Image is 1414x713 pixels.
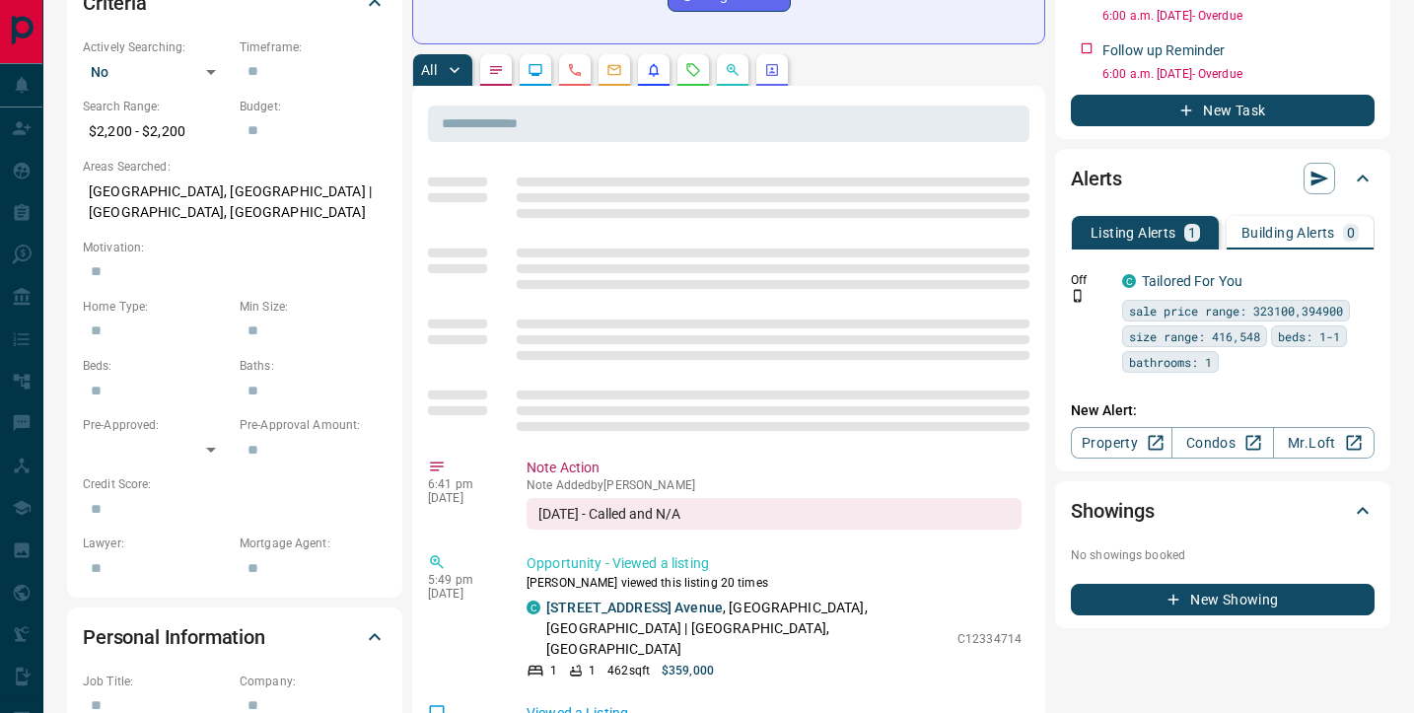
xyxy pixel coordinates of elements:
[1071,155,1375,202] div: Alerts
[1142,273,1242,289] a: Tailored For You
[1071,584,1375,615] button: New Showing
[589,662,596,679] p: 1
[1071,427,1172,459] a: Property
[240,298,387,316] p: Min Size:
[421,63,437,77] p: All
[83,176,387,229] p: [GEOGRAPHIC_DATA], [GEOGRAPHIC_DATA] | [GEOGRAPHIC_DATA], [GEOGRAPHIC_DATA]
[527,458,1022,478] p: Note Action
[240,535,387,552] p: Mortgage Agent:
[1273,427,1375,459] a: Mr.Loft
[1129,326,1260,346] span: size range: 416,548
[240,98,387,115] p: Budget:
[725,62,741,78] svg: Opportunities
[1188,226,1196,240] p: 1
[83,239,387,256] p: Motivation:
[1071,495,1155,527] h2: Showings
[1171,427,1273,459] a: Condos
[1129,301,1343,321] span: sale price range: 323100,394900
[488,62,504,78] svg: Notes
[1102,40,1225,61] p: Follow up Reminder
[546,600,723,615] a: [STREET_ADDRESS] Avenue
[662,662,714,679] p: $359,000
[83,621,265,653] h2: Personal Information
[83,56,230,88] div: No
[1122,274,1136,288] div: condos.ca
[1091,226,1176,240] p: Listing Alerts
[957,630,1022,648] p: C12334714
[1071,487,1375,535] div: Showings
[83,115,230,148] p: $2,200 - $2,200
[1347,226,1355,240] p: 0
[528,62,543,78] svg: Lead Browsing Activity
[240,673,387,690] p: Company:
[1241,226,1335,240] p: Building Alerts
[1102,7,1375,25] p: 6:00 a.m. [DATE] - Overdue
[1071,289,1085,303] svg: Push Notification Only
[83,38,230,56] p: Actively Searching:
[83,98,230,115] p: Search Range:
[527,478,1022,492] p: Note Added by [PERSON_NAME]
[764,62,780,78] svg: Agent Actions
[240,416,387,434] p: Pre-Approval Amount:
[83,673,230,690] p: Job Title:
[83,298,230,316] p: Home Type:
[527,553,1022,574] p: Opportunity - Viewed a listing
[1071,271,1110,289] p: Off
[428,587,497,601] p: [DATE]
[240,357,387,375] p: Baths:
[646,62,662,78] svg: Listing Alerts
[607,662,650,679] p: 462 sqft
[685,62,701,78] svg: Requests
[527,498,1022,530] div: [DATE] - Called and N/A
[83,535,230,552] p: Lawyer:
[83,475,387,493] p: Credit Score:
[527,574,1022,592] p: [PERSON_NAME] viewed this listing 20 times
[1129,352,1212,372] span: bathrooms: 1
[428,491,497,505] p: [DATE]
[428,477,497,491] p: 6:41 pm
[83,416,230,434] p: Pre-Approved:
[428,573,497,587] p: 5:49 pm
[527,601,540,614] div: condos.ca
[1071,400,1375,421] p: New Alert:
[240,38,387,56] p: Timeframe:
[1102,65,1375,83] p: 6:00 a.m. [DATE] - Overdue
[1071,546,1375,564] p: No showings booked
[1071,95,1375,126] button: New Task
[83,158,387,176] p: Areas Searched:
[567,62,583,78] svg: Calls
[1278,326,1340,346] span: beds: 1-1
[606,62,622,78] svg: Emails
[83,357,230,375] p: Beds:
[83,613,387,661] div: Personal Information
[546,598,948,660] p: , [GEOGRAPHIC_DATA], [GEOGRAPHIC_DATA] | [GEOGRAPHIC_DATA], [GEOGRAPHIC_DATA]
[1071,163,1122,194] h2: Alerts
[550,662,557,679] p: 1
